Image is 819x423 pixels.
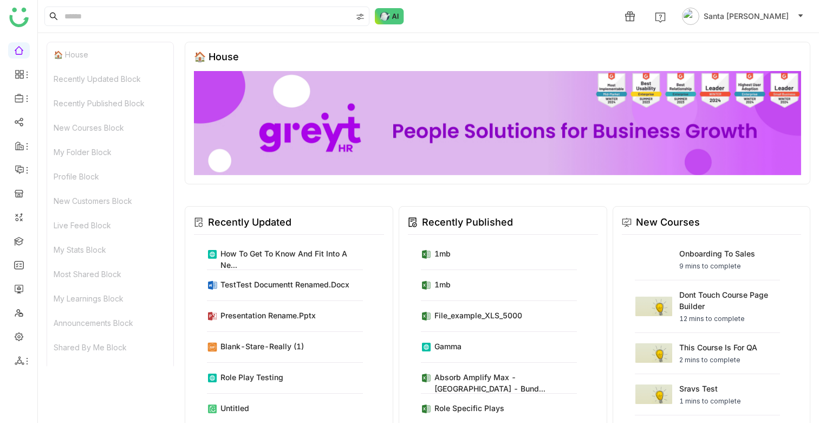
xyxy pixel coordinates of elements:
div: Dont touch course page builder [679,289,780,312]
div: Shared By Me Block [47,335,173,360]
div: Gamma [434,341,461,352]
img: help.svg [655,12,666,23]
img: search-type.svg [356,12,365,21]
div: 🏠 House [194,51,239,62]
img: 68ca8a786afc163911e2cfd3 [194,71,801,175]
div: TestTest Documentt renamed.docx [220,279,349,290]
div: 2 mins to complete [679,355,757,365]
div: Onboarding to Sales [679,248,755,259]
div: 1mb [434,279,451,290]
button: Santa [PERSON_NAME] [680,8,806,25]
div: Announcements Block [47,311,173,335]
div: Role Specific Plays [434,402,504,414]
div: Most Shared Block [47,262,173,286]
div: Profile Block [47,164,173,189]
div: Absorb Amplify Max - [GEOGRAPHIC_DATA] - Bund... [434,371,577,394]
div: My Stats Block [47,238,173,262]
div: Untitled [220,402,249,414]
div: Presentation rename.pptx [220,310,316,321]
div: New Courses [636,215,700,230]
img: logo [9,8,29,27]
div: Recently Published [422,215,513,230]
div: role play testing [220,371,283,383]
img: avatar [682,8,699,25]
div: My Learnings Block [47,286,173,311]
div: Todo Block [47,360,173,384]
span: Santa [PERSON_NAME] [704,10,789,22]
div: This course is for QA [679,342,757,353]
div: Recently Updated Block [47,67,173,91]
div: Recently Updated [208,215,291,230]
div: My Folder Block [47,140,173,164]
div: blank-stare-really (1) [220,341,304,352]
img: ask-buddy-normal.svg [375,8,404,24]
div: sravs test [679,383,741,394]
div: 12 mins to complete [679,314,780,324]
div: 1 mins to complete [679,396,741,406]
div: file_example_XLS_5000 [434,310,522,321]
div: 1mb [434,248,451,259]
div: 🏠 House [47,42,173,67]
div: New Courses Block [47,116,173,140]
div: Live Feed Block [47,213,173,238]
div: 9 mins to complete [679,261,755,271]
div: How to Get to Know and Fit Into a Ne... [220,248,363,271]
div: New Customers Block [47,189,173,213]
div: Recently Published Block [47,91,173,116]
